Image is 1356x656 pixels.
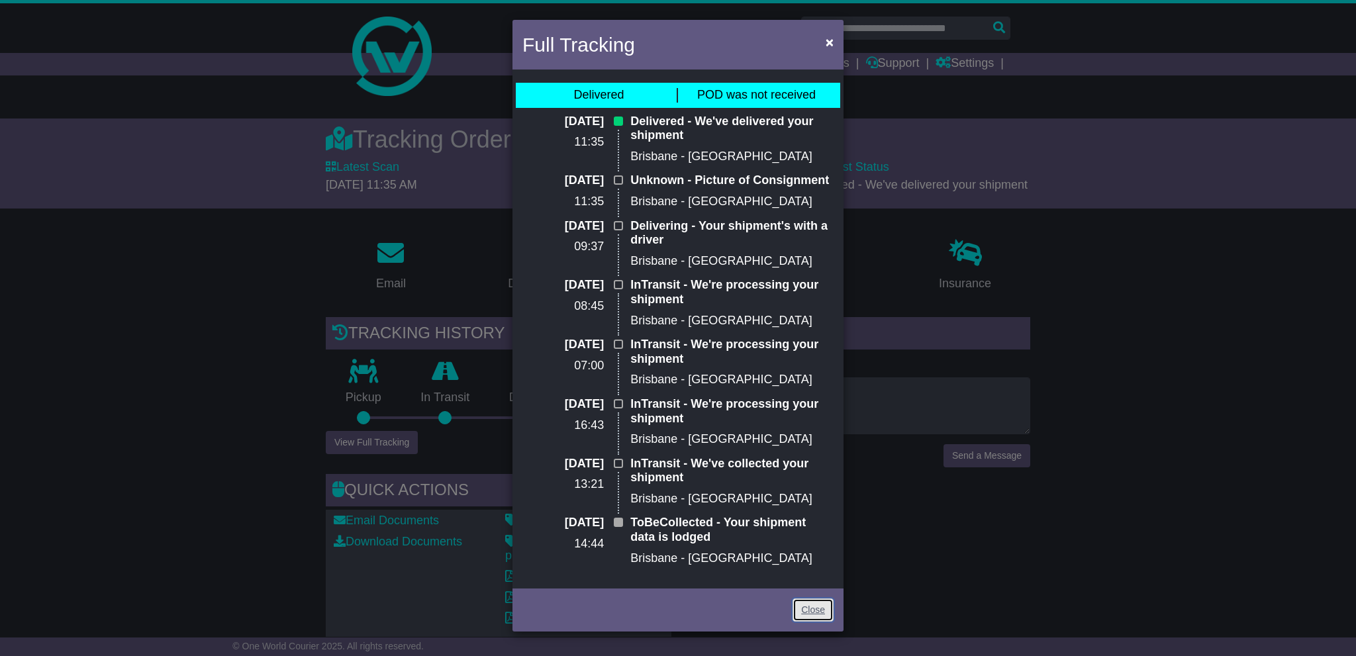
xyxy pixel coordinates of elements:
div: Delivered [573,88,624,103]
button: Close [819,28,840,56]
p: Brisbane - [GEOGRAPHIC_DATA] [630,195,834,209]
a: Close [793,598,834,622]
p: InTransit - We've collected your shipment [630,457,834,485]
p: [DATE] [522,173,604,188]
p: Delivered - We've delivered your shipment [630,115,834,143]
p: Brisbane - [GEOGRAPHIC_DATA] [630,314,834,328]
p: Brisbane - [GEOGRAPHIC_DATA] [630,373,834,387]
p: [DATE] [522,457,604,471]
p: Brisbane - [GEOGRAPHIC_DATA] [630,150,834,164]
p: Delivering - Your shipment's with a driver [630,219,834,248]
p: 16:43 [522,418,604,433]
p: 14:44 [522,537,604,551]
p: 11:35 [522,135,604,150]
p: Brisbane - [GEOGRAPHIC_DATA] [630,432,834,447]
h4: Full Tracking [522,30,635,60]
p: InTransit - We're processing your shipment [630,397,834,426]
p: [DATE] [522,115,604,129]
p: 13:21 [522,477,604,492]
p: Brisbane - [GEOGRAPHIC_DATA] [630,492,834,506]
p: [DATE] [522,219,604,234]
p: [DATE] [522,278,604,293]
p: ToBeCollected - Your shipment data is lodged [630,516,834,544]
span: × [826,34,834,50]
p: [DATE] [522,516,604,530]
p: 07:00 [522,359,604,373]
p: 08:45 [522,299,604,314]
p: InTransit - We're processing your shipment [630,338,834,366]
p: InTransit - We're processing your shipment [630,278,834,306]
span: POD was not received [697,88,816,101]
p: Unknown - Picture of Consignment [630,173,834,188]
p: [DATE] [522,338,604,352]
p: 09:37 [522,240,604,254]
p: 11:35 [522,195,604,209]
p: Brisbane - [GEOGRAPHIC_DATA] [630,254,834,269]
p: Brisbane - [GEOGRAPHIC_DATA] [630,551,834,566]
p: [DATE] [522,397,604,412]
